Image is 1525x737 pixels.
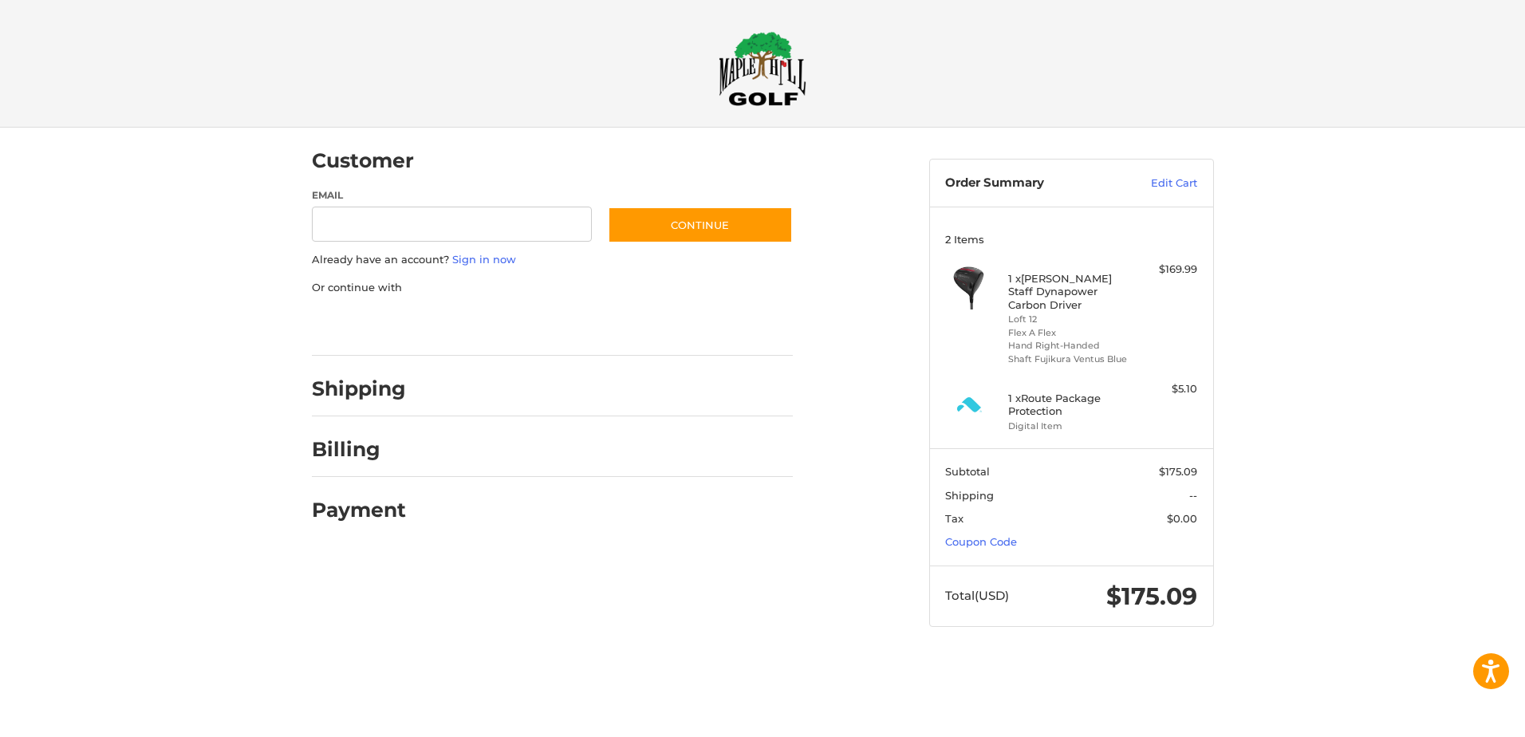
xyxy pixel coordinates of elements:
li: Hand Right-Handed [1008,339,1130,353]
a: Edit Cart [1117,175,1197,191]
span: Shipping [945,489,994,502]
iframe: PayPal-paylater [442,311,562,340]
iframe: PayPal-venmo [577,311,696,340]
span: $175.09 [1159,465,1197,478]
span: -- [1189,489,1197,502]
li: Loft 12 [1008,313,1130,326]
a: Sign in now [452,253,516,266]
h2: Shipping [312,376,406,401]
p: Already have an account? [312,252,793,268]
span: Total (USD) [945,588,1009,603]
div: $5.10 [1134,381,1197,397]
h3: 2 Items [945,233,1197,246]
li: Shaft Fujikura Ventus Blue [1008,353,1130,366]
a: Coupon Code [945,535,1017,548]
iframe: PayPal-paypal [306,311,426,340]
h3: Order Summary [945,175,1117,191]
img: Maple Hill Golf [719,31,806,106]
h4: 1 x Route Package Protection [1008,392,1130,418]
span: $175.09 [1106,581,1197,611]
div: $169.99 [1134,262,1197,278]
span: Tax [945,512,963,525]
h4: 1 x [PERSON_NAME] Staff Dynapower Carbon Driver [1008,272,1130,311]
h2: Customer [312,148,414,173]
label: Email [312,188,593,203]
span: Subtotal [945,465,990,478]
h2: Billing [312,437,405,462]
li: Flex A Flex [1008,326,1130,340]
button: Continue [608,207,793,243]
li: Digital Item [1008,420,1130,433]
span: $0.00 [1167,512,1197,525]
p: Or continue with [312,280,793,296]
h2: Payment [312,498,406,522]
